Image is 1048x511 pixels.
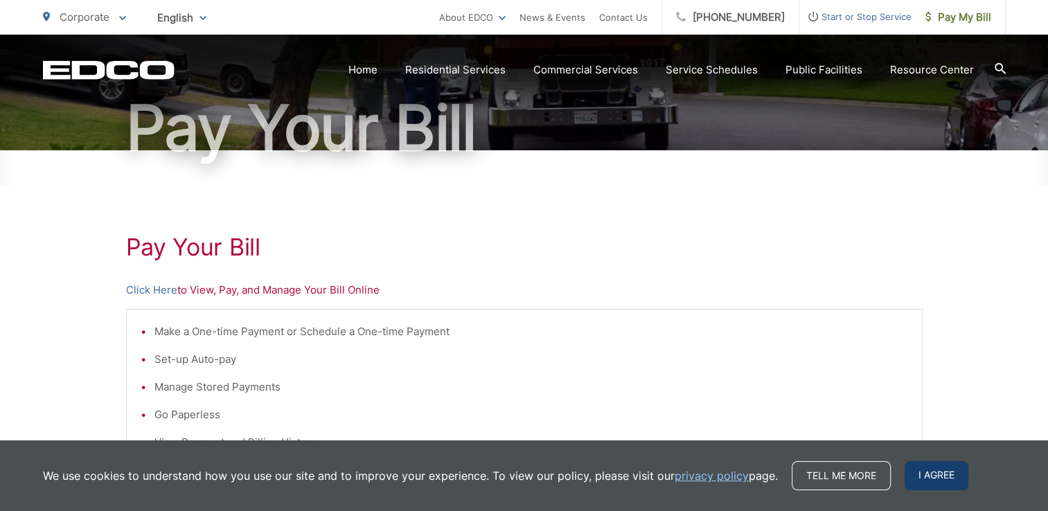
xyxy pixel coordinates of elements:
li: Set-up Auto-pay [154,351,908,368]
a: Commercial Services [533,62,638,78]
a: Tell me more [792,461,891,490]
p: to View, Pay, and Manage Your Bill Online [126,282,923,298]
h1: Pay Your Bill [126,233,923,261]
span: Pay My Bill [925,9,991,26]
li: Manage Stored Payments [154,379,908,395]
h1: Pay Your Bill [43,93,1006,163]
p: We use cookies to understand how you use our site and to improve your experience. To view our pol... [43,467,778,484]
a: About EDCO [439,9,506,26]
a: Public Facilities [785,62,862,78]
a: News & Events [519,9,585,26]
a: Click Here [126,282,177,298]
a: Resource Center [890,62,974,78]
li: View Payment and Billing History [154,434,908,451]
span: English [147,6,217,30]
span: I agree [905,461,968,490]
a: Service Schedules [666,62,758,78]
a: Home [348,62,378,78]
a: privacy policy [675,467,749,484]
li: Go Paperless [154,406,908,423]
a: Contact Us [599,9,648,26]
span: Corporate [60,10,109,24]
li: Make a One-time Payment or Schedule a One-time Payment [154,323,908,340]
a: Residential Services [405,62,506,78]
a: EDCD logo. Return to the homepage. [43,60,175,80]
